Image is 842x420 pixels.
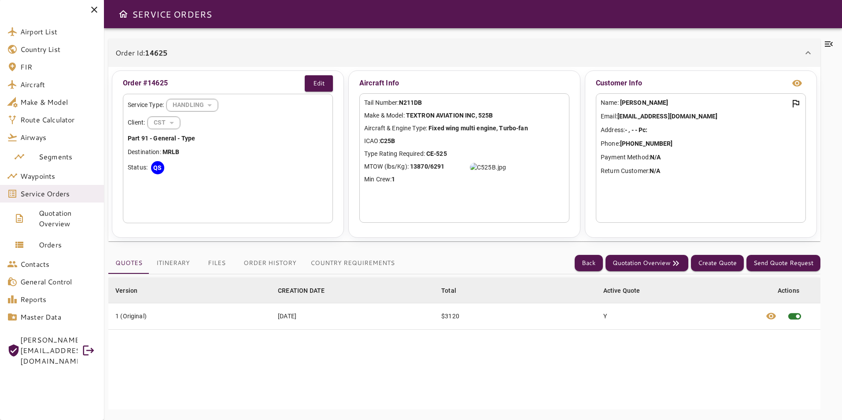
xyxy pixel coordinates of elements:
[271,303,434,329] td: [DATE]
[303,253,402,274] button: Country Requirements
[620,99,668,106] b: [PERSON_NAME]
[601,125,801,135] p: Address:
[596,78,642,88] p: Customer Info
[108,303,271,329] td: 1 (Original)
[236,253,303,274] button: Order History
[601,166,801,176] p: Return Customer:
[128,147,328,157] p: Destination:
[20,79,97,90] span: Aircraft
[364,149,565,158] p: Type Rating Required:
[761,303,782,329] button: View quote details
[39,239,97,250] span: Orders
[108,253,149,274] button: Quotes
[128,134,328,143] p: Part 91 - General - Type
[601,139,801,148] p: Phone:
[601,98,801,107] p: Name:
[620,140,673,147] b: [PHONE_NUMBER]
[108,39,820,67] div: Order Id:14625
[132,7,212,21] h6: SERVICE ORDERS
[788,74,806,92] button: view info
[305,75,333,92] button: Edit
[20,171,97,181] span: Waypoints
[128,116,328,129] div: Client:
[426,150,447,157] b: CE-525
[108,67,820,241] div: Order Id:14625
[115,48,167,58] p: Order Id:
[601,153,801,162] p: Payment Method:
[406,112,493,119] b: TEXTRON AVIATION INC, 525B
[428,125,528,132] b: Fixed wing multi engine, Turbo-fan
[166,93,218,117] div: HANDLING
[364,111,565,120] p: Make & Model:
[470,163,506,172] img: C525B.jpg
[650,167,660,174] b: N/A
[20,276,97,287] span: General Control
[108,253,402,274] div: basic tabs example
[364,175,565,184] p: Min Crew:
[391,176,395,183] b: 1
[39,151,97,162] span: Segments
[20,114,97,125] span: Route Calculator
[128,99,328,112] div: Service Type:
[39,208,97,229] span: Quotation Overview
[380,137,395,144] b: C25B
[359,75,569,91] p: Aircraft Info
[145,48,167,58] b: 14625
[20,62,97,72] span: FIR
[20,335,78,366] span: [PERSON_NAME][EMAIL_ADDRESS][DOMAIN_NAME]
[20,44,97,55] span: Country List
[603,285,652,296] span: Active Quote
[746,255,820,271] button: Send Quote Request
[162,148,168,155] b: M
[20,132,97,143] span: Airways
[20,312,97,322] span: Master Data
[691,255,744,271] button: Create Quote
[603,285,640,296] div: Active Quote
[650,154,661,161] b: N/A
[278,285,325,296] div: CREATION DATE
[410,163,444,170] b: 13870/6291
[151,161,164,174] div: QS
[441,285,456,296] div: Total
[123,78,168,88] p: Order #14625
[596,303,758,329] td: Y
[766,311,776,321] span: visibility
[399,99,422,106] b: N211DB
[601,112,801,121] p: Email:
[20,294,97,305] span: Reports
[364,124,565,133] p: Aircraft & Engine Type:
[20,259,97,269] span: Contacts
[575,255,603,271] button: Back
[278,285,336,296] span: CREATION DATE
[606,255,688,271] button: Quotation Overview
[175,148,179,155] b: B
[441,285,468,296] span: Total
[364,162,565,171] p: MTOW (lbs/Kg):
[115,285,137,296] div: Version
[168,148,172,155] b: R
[782,303,808,329] span: This quote is already active
[172,148,175,155] b: L
[149,253,197,274] button: Itinerary
[364,98,565,107] p: Tail Number:
[115,285,149,296] span: Version
[20,188,97,199] span: Service Orders
[20,26,97,37] span: Airport List
[364,136,565,146] p: ICAO:
[148,111,180,134] div: HANDLING
[20,97,97,107] span: Make & Model
[434,303,596,329] td: $3120
[617,113,718,120] b: [EMAIL_ADDRESS][DOMAIN_NAME]
[625,126,647,133] b: - , - - Pc:
[128,163,148,172] p: Status:
[114,5,132,23] button: Open drawer
[197,253,236,274] button: Files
